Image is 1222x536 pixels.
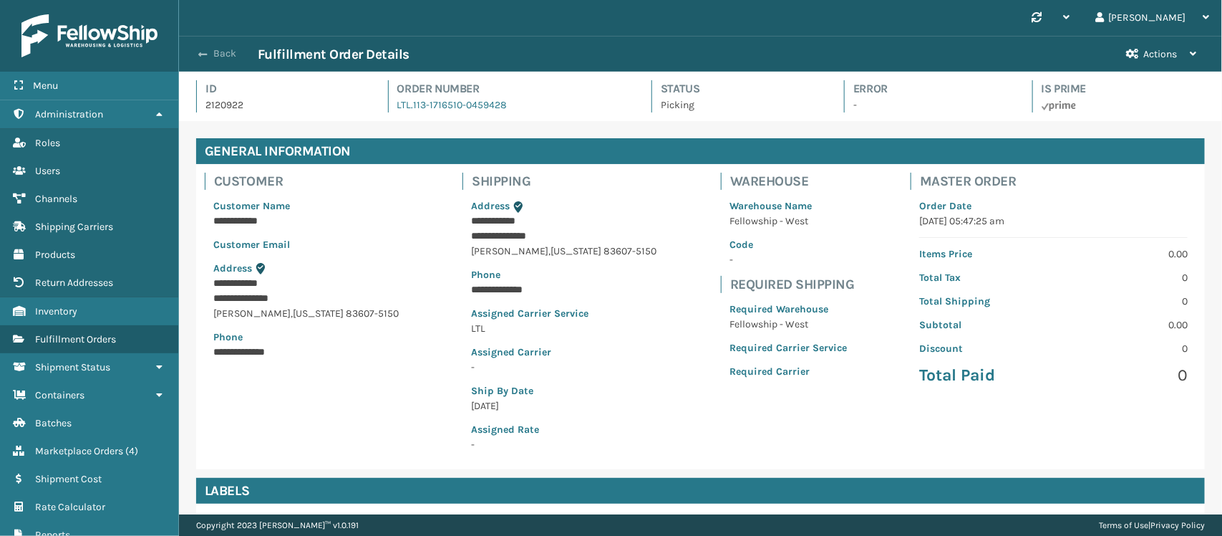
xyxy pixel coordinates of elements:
span: Products [35,249,75,261]
span: ( 4 ) [125,445,138,457]
button: Back [192,47,258,60]
h3: Fulfillment Order Details [258,46,409,63]
h4: Id [205,80,362,97]
p: Phone [471,267,656,282]
h4: Required Shipping [730,276,855,293]
p: Phone [213,330,399,345]
span: Fulfillment Orders [35,333,116,345]
h4: Shipping [472,173,665,190]
h4: Warehouse [730,173,855,190]
p: Fellowship - West [729,317,847,332]
p: 0.00 [1062,317,1188,332]
span: Actions [1143,48,1177,60]
h4: Master Order [920,173,1196,190]
p: Ship By Date [471,383,656,398]
span: , [548,245,551,257]
a: Privacy Policy [1150,520,1205,530]
span: Administration [35,108,103,120]
span: [US_STATE] [551,245,601,257]
p: [DATE] 05:47:25 am [919,214,1188,229]
p: Picking [661,97,818,113]
span: 83607-5150 [346,307,399,320]
p: 0 [1062,365,1188,386]
span: Shipment Status [35,361,110,373]
span: Menu [33,80,58,92]
h4: Is Prime [1042,80,1205,97]
p: Assigned Carrier Service [471,306,656,321]
p: 0 [1062,294,1188,309]
span: Batches [35,417,72,429]
p: 0 [1062,270,1188,285]
span: Marketplace Orders [35,445,123,457]
p: Customer Email [213,237,399,252]
p: [DATE] [471,398,656,413]
span: [PERSON_NAME] [471,245,548,257]
h4: General Information [196,138,1205,164]
p: Copyright 2023 [PERSON_NAME]™ v 1.0.191 [196,515,359,536]
h4: Error [853,80,1007,97]
h4: Customer [214,173,407,190]
p: Code [729,237,847,252]
span: Containers [35,389,84,401]
div: | [1099,515,1205,536]
p: - [471,360,656,375]
p: - [471,437,656,452]
span: Address [471,200,510,212]
p: Total Tax [919,270,1044,285]
p: Required Carrier Service [729,340,847,355]
h4: Order Number [397,80,626,97]
span: Channels [35,193,77,205]
span: Roles [35,137,60,149]
p: Total Shipping [919,294,1044,309]
a: LTL.113-1716510-0459428 [397,99,508,111]
span: Users [35,165,60,177]
p: 0.00 [1062,247,1188,262]
p: Required Warehouse [729,302,847,317]
p: Fellowship - West [729,214,847,229]
button: Actions [1113,37,1209,72]
p: Items Price [919,247,1044,262]
img: logo [21,14,157,57]
p: Discount [919,341,1044,356]
span: Rate Calculator [35,501,105,513]
p: Assigned Carrier [471,345,656,360]
p: - [853,97,1007,113]
span: [PERSON_NAME] [213,307,291,320]
span: , [291,307,293,320]
p: Subtotal [919,317,1044,332]
span: [US_STATE] [293,307,344,320]
span: Inventory [35,305,77,317]
p: Required Carrier [729,364,847,379]
p: 2120922 [205,97,362,113]
p: Assigned Rate [471,422,656,437]
span: Shipping Carriers [35,221,113,233]
p: - [729,252,847,267]
h4: Status [661,80,818,97]
p: Customer Name [213,198,399,214]
h4: Labels [196,478,1205,504]
span: Shipment Cost [35,473,102,485]
span: 83607-5150 [603,245,656,257]
p: LTL [471,321,656,336]
p: 0 [1062,341,1188,356]
span: Return Addresses [35,277,113,289]
p: Warehouse Name [729,198,847,214]
a: Terms of Use [1099,520,1148,530]
p: Order Date [919,198,1188,214]
p: Total Paid [919,365,1044,386]
span: Address [213,262,252,274]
